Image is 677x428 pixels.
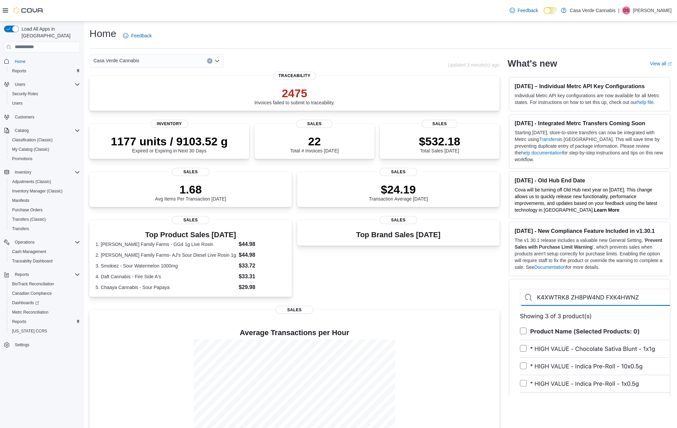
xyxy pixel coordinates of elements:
span: Purchase Orders [9,206,80,214]
a: Settings [12,341,32,349]
dt: 2. [PERSON_NAME] Family Farms- AJ's Sour Diesel Live Rosin 1g [95,252,236,258]
span: Users [12,80,80,88]
span: BioTrack Reconciliation [12,281,54,287]
a: Purchase Orders [9,206,45,214]
span: Sales [276,306,313,314]
a: Dashboards [9,299,42,307]
dt: 4. Daft Cannabis - Fire Side A's [95,273,236,280]
button: Inventory [1,168,83,177]
span: Home [12,57,80,66]
a: Dashboards [7,298,83,308]
h3: [DATE] - Integrated Metrc Transfers Coming Soon [515,120,665,127]
a: Adjustments (Classic) [9,178,54,186]
span: Feedback [131,32,152,39]
button: Customers [1,112,83,122]
span: Dashboards [12,300,39,306]
button: Open list of options [214,58,220,64]
h3: Top Product Sales [DATE] [95,231,286,239]
span: Sales [296,120,332,128]
a: Documentation [534,264,566,270]
p: 1.68 [155,183,226,196]
p: 1177 units / 9103.52 g [111,135,228,148]
button: Settings [1,340,83,350]
a: Customers [12,113,37,121]
span: Sales [172,216,209,224]
span: Classification (Classic) [9,136,80,144]
button: Purchase Orders [7,205,83,215]
span: Sales [380,216,417,224]
span: Reports [12,68,26,74]
span: Operations [12,238,80,246]
span: Manifests [12,198,29,203]
span: Sales [172,168,209,176]
input: Dark Mode [544,7,558,14]
a: BioTrack Reconciliation [9,280,57,288]
p: The v1.30.1 release includes a valuable new General Setting, ' ', which prevents sales when produ... [515,237,665,271]
span: Dashboards [9,299,80,307]
div: Transaction Average [DATE] [369,183,428,202]
button: Inventory [12,168,34,176]
span: Canadian Compliance [9,289,80,297]
p: $24.19 [369,183,428,196]
h2: What's new [508,58,557,69]
span: Manifests [9,197,80,205]
span: Casa Verde Cannabis [93,57,139,65]
span: Traceabilty Dashboard [12,258,52,264]
button: Transfers (Classic) [7,215,83,224]
span: Transfers [12,226,29,231]
a: Security Roles [9,90,41,98]
dd: $33.31 [239,273,285,281]
button: Metrc Reconciliation [7,308,83,317]
button: Users [1,80,83,89]
a: Promotions [9,155,35,163]
span: Cash Management [12,249,46,254]
button: Adjustments (Classic) [7,177,83,186]
span: Washington CCRS [9,327,80,335]
button: Clear input [207,58,212,64]
span: Purchase Orders [12,207,43,213]
a: Cash Management [9,248,49,256]
a: Traceabilty Dashboard [9,257,55,265]
p: 22 [290,135,338,148]
dd: $44.98 [239,251,285,259]
dd: $44.98 [239,240,285,248]
button: Reports [7,317,83,326]
button: [US_STATE] CCRS [7,326,83,336]
a: Users [9,99,25,107]
a: Transfers (Classic) [9,215,48,223]
a: Learn More [594,207,619,213]
span: Customers [12,113,80,121]
button: BioTrack Reconciliation [7,279,83,289]
span: Sales [380,168,417,176]
dt: 3. Smokiez - Sour Watermelon 1000mg [95,262,236,269]
span: Promotions [9,155,80,163]
span: Adjustments (Classic) [12,179,51,184]
a: Transfers [9,225,32,233]
button: Canadian Compliance [7,289,83,298]
h1: Home [89,27,116,40]
a: help documentation [521,150,562,155]
button: Manifests [7,196,83,205]
button: Catalog [1,126,83,135]
span: Inventory [15,170,31,175]
h3: [DATE] - Old Hub End Date [515,177,665,184]
span: Inventory Manager (Classic) [9,187,80,195]
dt: 1. [PERSON_NAME] Family Farms - GG4 1g Live Rosin [95,241,236,248]
span: Metrc Reconciliation [12,310,48,315]
p: Individual Metrc API key configurations are now available for all Metrc states. For instructions ... [515,92,665,106]
span: Reports [9,67,80,75]
span: Users [15,82,25,87]
span: Feedback [518,7,538,14]
h3: Top Brand Sales [DATE] [356,231,441,239]
span: Settings [15,342,29,348]
span: Catalog [15,128,29,133]
a: Metrc Reconciliation [9,308,51,316]
button: Transfers [7,224,83,234]
button: Reports [1,270,83,279]
span: Security Roles [9,90,80,98]
span: Canadian Compliance [12,291,52,296]
button: Users [12,80,28,88]
p: 2475 [254,86,335,100]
